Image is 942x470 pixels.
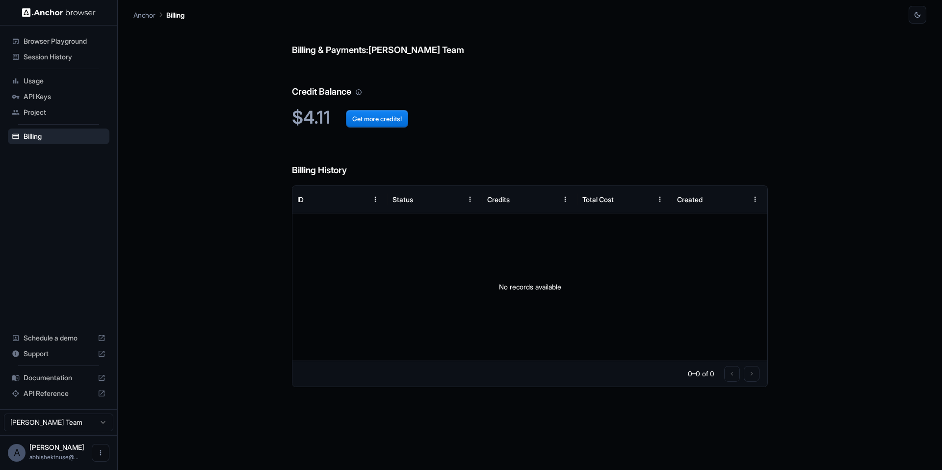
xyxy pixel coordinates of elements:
div: A [8,444,26,462]
span: API Reference [24,389,94,398]
div: Usage [8,73,109,89]
span: API Keys [24,92,105,102]
button: Sort [444,190,461,208]
p: Anchor [133,10,156,20]
p: 0–0 of 0 [688,369,714,379]
div: Schedule a demo [8,330,109,346]
div: Total Cost [582,195,614,204]
div: No records available [292,213,767,361]
button: Sort [633,190,651,208]
span: Schedule a demo [24,333,94,343]
span: Browser Playground [24,36,105,46]
button: Sort [729,190,746,208]
button: Menu [651,190,669,208]
div: API Reference [8,386,109,401]
h6: Billing History [292,144,768,178]
span: Abhishek Tiwari [29,443,84,451]
p: Billing [166,10,184,20]
div: Billing [8,129,109,144]
button: Menu [366,190,384,208]
button: Open menu [92,444,109,462]
span: Session History [24,52,105,62]
span: Usage [24,76,105,86]
div: Project [8,104,109,120]
span: Billing [24,131,105,141]
button: Menu [746,190,764,208]
div: Credits [487,195,510,204]
span: Documentation [24,373,94,383]
div: Created [677,195,703,204]
button: Menu [461,190,479,208]
nav: breadcrumb [133,9,184,20]
span: Project [24,107,105,117]
button: Sort [349,190,366,208]
div: Status [392,195,413,204]
div: Browser Playground [8,33,109,49]
img: Anchor Logo [22,8,96,17]
h6: Credit Balance [292,65,768,99]
div: Session History [8,49,109,65]
button: Menu [556,190,574,208]
button: Get more credits! [346,110,408,128]
span: abhishektnuse@gmail.com [29,453,78,461]
h6: Billing & Payments: [PERSON_NAME] Team [292,24,768,57]
button: Sort [539,190,556,208]
span: Support [24,349,94,359]
svg: Your credit balance will be consumed as you use the API. Visit the usage page to view a breakdown... [355,89,362,96]
div: ID [297,195,304,204]
div: Documentation [8,370,109,386]
div: API Keys [8,89,109,104]
div: Support [8,346,109,362]
h2: $4.11 [292,107,768,128]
